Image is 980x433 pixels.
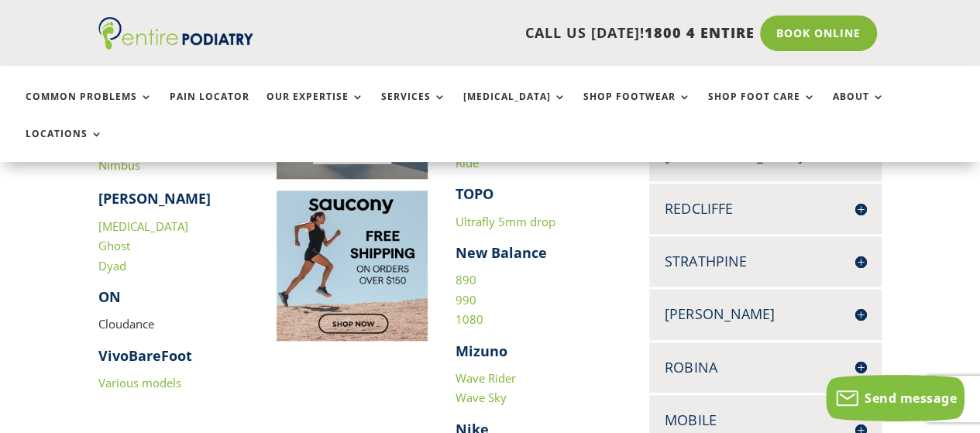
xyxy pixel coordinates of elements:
[865,390,957,407] span: Send message
[456,272,476,287] a: 890
[456,342,507,360] strong: Mizuno
[98,258,126,273] a: Dyad
[760,15,877,51] a: Book Online
[98,346,192,365] strong: VivoBareFoot
[665,199,866,218] h4: Redcliffe
[98,287,121,306] strong: ON
[98,375,181,390] a: Various models
[98,37,253,53] a: Entire Podiatry
[98,17,253,50] img: logo (1)
[456,243,547,262] strong: New Balance
[170,91,249,125] a: Pain Locator
[274,23,755,43] p: CALL US [DATE]!
[26,91,153,125] a: Common Problems
[381,91,446,125] a: Services
[456,292,476,308] a: 990
[98,238,130,253] a: Ghost
[456,390,507,405] a: Wave Sky
[26,129,103,162] a: Locations
[463,91,566,125] a: [MEDICAL_DATA]
[98,314,249,346] p: Cloudance
[645,23,755,42] span: 1800 4 ENTIRE
[583,91,691,125] a: Shop Footwear
[456,214,555,229] a: Ultrafly 5mm drop
[456,370,516,386] a: Wave Rider
[665,252,866,271] h4: Strathpine
[708,91,816,125] a: Shop Foot Care
[98,218,188,234] a: [MEDICAL_DATA]
[665,358,866,377] h4: Robina
[826,375,965,421] button: Send message
[456,184,493,203] strong: TOPO
[266,91,364,125] a: Our Expertise
[98,189,211,208] strong: [PERSON_NAME]
[456,311,483,327] a: 1080
[833,91,885,125] a: About
[665,304,866,324] h4: [PERSON_NAME]
[456,155,479,170] a: Ride
[98,157,140,173] a: Nimbus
